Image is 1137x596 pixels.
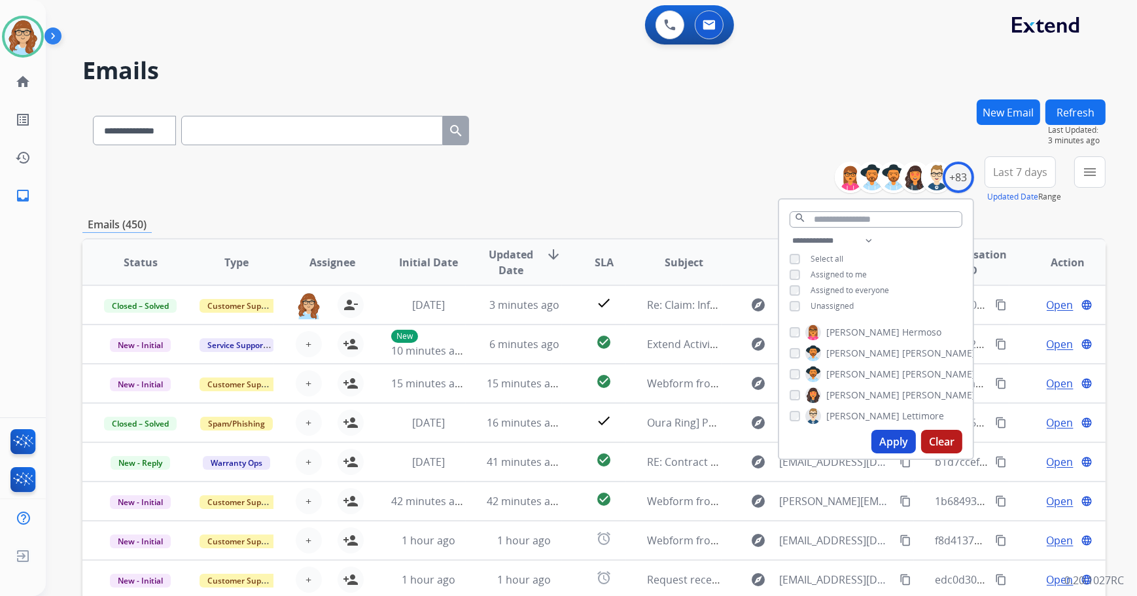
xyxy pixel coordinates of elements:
mat-icon: content_copy [995,338,1007,350]
button: + [296,527,322,553]
mat-icon: content_copy [995,456,1007,468]
span: Lettimore [902,410,944,423]
span: 1 hour ago [497,533,551,548]
mat-icon: language [1081,535,1093,546]
p: 0.20.1027RC [1064,572,1124,588]
mat-icon: check_circle [596,334,612,350]
mat-icon: home [15,74,31,90]
span: 15 minutes ago [391,376,467,391]
mat-icon: language [1081,456,1093,468]
span: [PERSON_NAME] [902,368,975,381]
span: 42 minutes ago [487,494,563,508]
span: Initial Date [399,254,458,270]
mat-icon: check [596,413,612,429]
span: [EMAIL_ADDRESS][DOMAIN_NAME] [779,572,892,587]
span: Closed – Solved [104,299,177,313]
span: edc0d304-2df5-454f-a7d8-999e58ab28db [935,572,1135,587]
span: Select all [811,253,843,264]
span: + [306,572,312,587]
mat-icon: person_add [343,493,359,509]
span: 1 hour ago [402,572,455,587]
span: Open [1047,336,1074,352]
span: Extend Activity Notification [647,337,779,351]
span: Customer Support [200,299,285,313]
span: [PERSON_NAME] [902,347,975,360]
mat-icon: list_alt [15,112,31,128]
span: [DATE] [412,455,445,469]
span: [PERSON_NAME][EMAIL_ADDRESS][PERSON_NAME][DOMAIN_NAME] [779,493,892,509]
h2: Emails [82,58,1106,84]
span: Open [1047,493,1074,509]
span: SLA [595,254,614,270]
span: Last Updated: [1048,125,1106,135]
span: Customer Support [200,535,285,548]
span: [EMAIL_ADDRESS][DOMAIN_NAME] [779,454,892,470]
mat-icon: content_copy [995,417,1007,429]
img: agent-avatar [296,292,322,319]
span: Closed – Solved [104,417,177,430]
span: Re: Claim: Information Needed [647,298,797,312]
span: Assignee [309,254,355,270]
span: 1b684937-52d4-4ec0-84b5-4c9f2a00ba14 [935,494,1135,508]
mat-icon: content_copy [995,299,1007,311]
button: + [296,370,322,396]
span: Webform from [EMAIL_ADDRESS][DOMAIN_NAME] on [DATE] [647,533,943,548]
mat-icon: explore [750,376,766,391]
button: + [296,567,322,593]
mat-icon: alarm [596,570,612,586]
mat-icon: check [596,295,612,311]
span: 41 minutes ago [487,455,563,469]
mat-icon: content_copy [995,495,1007,507]
span: Service Support [200,338,274,352]
mat-icon: explore [750,415,766,430]
span: [PERSON_NAME] [826,389,900,402]
span: [EMAIL_ADDRESS][DOMAIN_NAME] [779,533,892,548]
p: Emails (450) [82,217,152,233]
mat-icon: history [15,150,31,166]
span: b1d7ccef-4838-47e3-9480-41f7c6eb6c96 [935,455,1130,469]
span: + [306,415,312,430]
mat-icon: person_add [343,376,359,391]
span: 3 minutes ago [489,298,559,312]
span: Customer Support [200,377,285,391]
mat-icon: explore [750,572,766,587]
button: Last 7 days [985,156,1056,188]
mat-icon: content_copy [995,377,1007,389]
span: Updated Date [487,247,535,278]
span: 3 minutes ago [1048,135,1106,146]
mat-icon: content_copy [900,456,911,468]
span: Hermoso [902,326,941,339]
span: 10 minutes ago [391,343,467,358]
mat-icon: menu [1082,164,1098,180]
span: + [306,336,312,352]
span: [DATE] [412,415,445,430]
span: Unassigned [811,300,854,311]
mat-icon: person_add [343,415,359,430]
mat-icon: content_copy [900,535,911,546]
span: + [306,376,312,391]
button: + [296,488,322,514]
mat-icon: inbox [15,188,31,203]
span: Customer Support [200,574,285,587]
mat-icon: person_add [343,454,359,470]
span: Open [1047,415,1074,430]
span: 15 minutes ago [487,376,563,391]
mat-icon: explore [750,493,766,509]
img: avatar [5,18,41,55]
span: Webform from [EMAIL_ADDRESS][DOMAIN_NAME] on [DATE] [647,376,943,391]
span: Warranty Ops [203,456,270,470]
mat-icon: language [1081,299,1093,311]
span: Open [1047,454,1074,470]
span: [PERSON_NAME] [902,389,975,402]
span: Assigned to everyone [811,285,889,296]
mat-icon: check_circle [596,374,612,389]
span: Open [1047,376,1074,391]
mat-icon: person_add [343,533,359,548]
mat-icon: explore [750,297,766,313]
mat-icon: content_copy [900,495,911,507]
mat-icon: search [448,123,464,139]
span: Customer Support [200,495,285,509]
th: Action [1009,239,1106,285]
span: [DATE] [412,298,445,312]
span: Spam/Phishing [200,417,273,430]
